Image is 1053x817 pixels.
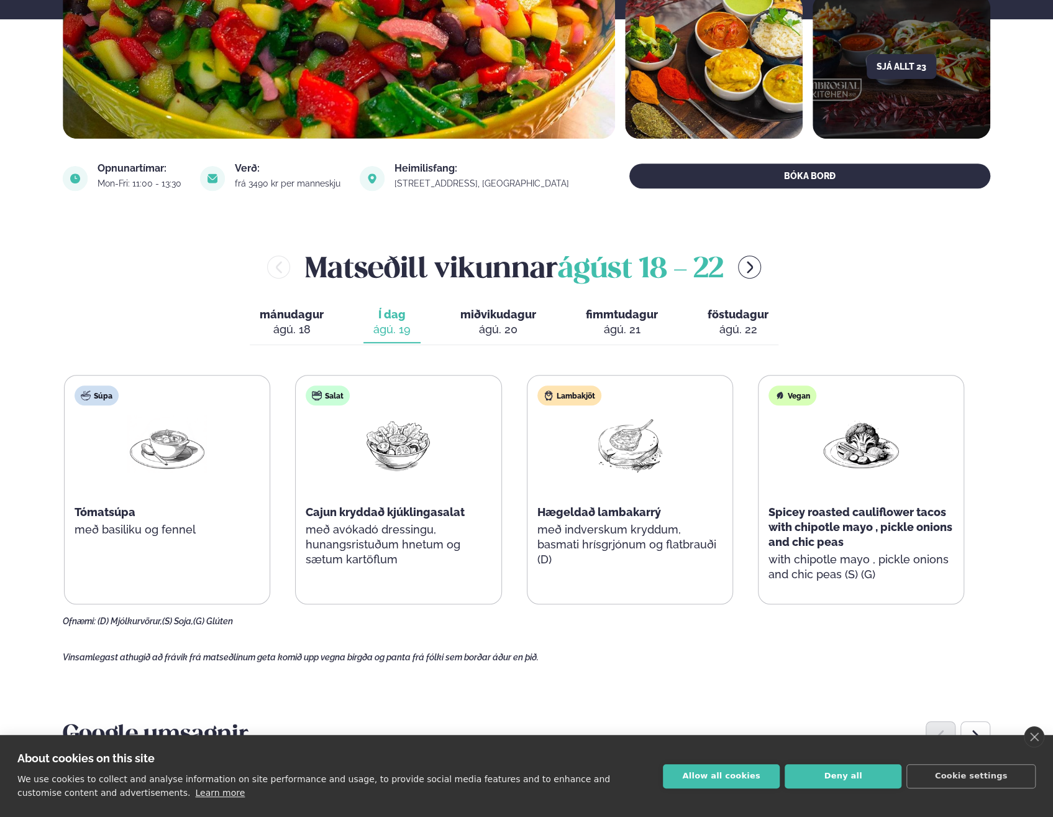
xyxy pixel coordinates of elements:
[768,505,952,548] span: Spicey roasted cauliflower tacos with chipotle mayo , pickle onions and chic peas
[360,166,385,191] img: image alt
[537,522,723,567] p: með indverskum kryddum, basmati hrísgrjónum og flatbrauði (D)
[926,721,955,751] div: Previous slide
[960,721,990,751] div: Next slide
[460,308,536,321] span: miðvikudagur
[260,308,324,321] span: mánudagur
[738,256,761,279] button: menu-btn-right
[75,522,260,537] p: með basiliku og fennel
[267,256,290,279] button: menu-btn-left
[544,390,554,400] img: Lamb.svg
[590,415,670,473] img: Lamb-Meat.png
[358,415,438,473] img: Salad.png
[193,616,233,626] span: (G) Glúten
[63,721,990,750] h3: Google umsagnir
[63,166,88,191] img: image alt
[195,788,245,798] a: Learn more
[394,176,573,191] a: link
[708,322,768,337] div: ágú. 22
[127,415,207,473] img: Soup.png
[537,505,661,519] span: Hægeldað lambakarrý
[306,385,350,405] div: Salat
[373,307,411,322] span: Í dag
[306,522,491,567] p: með avókadó dressingu, hunangsristuðum hnetum og sætum kartöflum
[162,616,193,626] span: (S) Soja,
[867,54,936,79] button: Sjá allt 23
[63,652,539,662] span: Vinsamlegast athugið að frávik frá matseðlinum geta komið upp vegna birgða og panta frá fólki sem...
[768,552,954,582] p: with chipotle mayo , pickle onions and chic peas (S) (G)
[306,505,465,519] span: Cajun kryddað kjúklingasalat
[629,164,990,188] button: BÓKA BORÐ
[305,247,723,287] h2: Matseðill vikunnar
[75,385,119,405] div: Súpa
[576,302,668,343] button: fimmtudagur ágú. 21
[75,505,135,519] span: Tómatsúpa
[698,302,778,343] button: föstudagur ágú. 22
[586,308,658,321] span: fimmtudagur
[663,764,780,788] button: Allow all cookies
[373,322,411,337] div: ágú. 19
[537,385,601,405] div: Lambakjöt
[558,256,723,284] span: ágúst 18 - 22
[235,178,344,188] div: frá 3490 kr per manneskju
[200,166,225,191] img: image alt
[768,385,816,405] div: Vegan
[906,764,1036,788] button: Cookie settings
[81,390,91,400] img: soup.svg
[63,616,96,626] span: Ofnæmi:
[17,752,155,765] strong: About cookies on this site
[821,415,901,473] img: Vegan.png
[450,302,546,343] button: miðvikudagur ágú. 20
[785,764,901,788] button: Deny all
[394,164,573,173] div: Heimilisfang:
[775,390,785,400] img: Vegan.svg
[363,302,421,343] button: Í dag ágú. 19
[312,390,322,400] img: salad.svg
[1024,726,1044,747] a: close
[708,308,768,321] span: föstudagur
[17,774,610,798] p: We use cookies to collect and analyse information on site performance and usage, to provide socia...
[235,164,344,173] div: Verð:
[260,322,324,337] div: ágú. 18
[98,616,162,626] span: (D) Mjólkurvörur,
[586,322,658,337] div: ágú. 21
[250,302,334,343] button: mánudagur ágú. 18
[98,178,185,188] div: Mon-Fri: 11:00 - 13:30
[98,164,185,173] div: Opnunartímar:
[460,322,536,337] div: ágú. 20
